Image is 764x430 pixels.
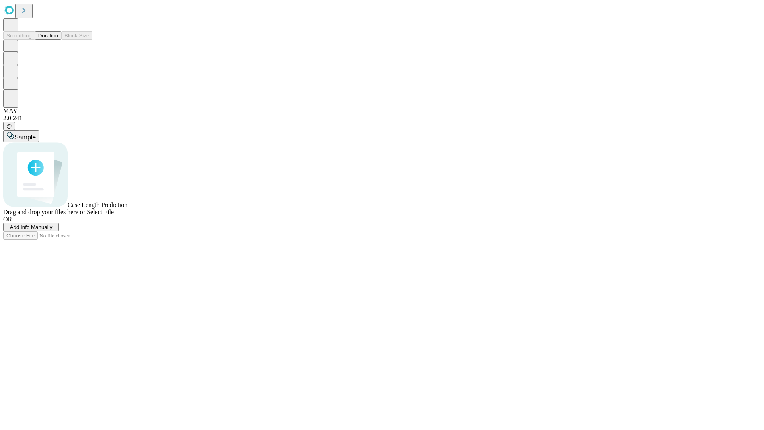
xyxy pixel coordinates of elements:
[3,216,12,223] span: OR
[87,209,114,215] span: Select File
[3,223,59,231] button: Add Info Manually
[3,130,39,142] button: Sample
[35,31,61,40] button: Duration
[10,224,53,230] span: Add Info Manually
[3,107,761,115] div: MAY
[3,209,85,215] span: Drag and drop your files here or
[3,122,15,130] button: @
[14,134,36,141] span: Sample
[61,31,92,40] button: Block Size
[6,123,12,129] span: @
[3,115,761,122] div: 2.0.241
[3,31,35,40] button: Smoothing
[68,201,127,208] span: Case Length Prediction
